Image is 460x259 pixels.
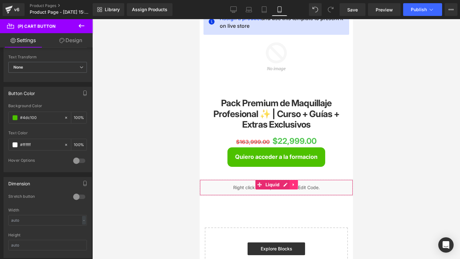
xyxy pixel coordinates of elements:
[241,3,257,16] a: Laptop
[445,3,457,16] button: More
[48,33,94,48] a: Design
[36,120,70,126] span: $163,999.00
[64,161,82,170] span: Liquid
[8,194,67,201] div: Stretch button
[8,55,87,59] div: Text Transform
[93,3,124,16] a: New Library
[257,3,272,16] a: Tablet
[18,24,56,29] span: (P) Cart Button
[82,216,86,225] div: -
[105,7,120,12] span: Library
[71,112,87,123] div: %
[8,87,35,96] div: Button Color
[8,215,87,226] input: auto
[347,6,358,13] span: Save
[3,3,25,16] a: v6
[71,139,87,150] div: %
[272,3,287,16] a: Mobile
[13,65,23,70] b: None
[132,7,167,12] div: Assign Products
[90,161,98,170] a: Expand / Collapse
[8,208,87,212] div: Width
[28,128,126,148] button: Quiero acceder a la formacion
[403,3,442,16] button: Publish
[48,223,105,236] a: Explore Blocks
[411,7,427,12] span: Publish
[20,141,61,148] input: Color
[438,237,454,253] div: Open Intercom Messenger
[13,5,21,14] div: v6
[8,131,87,135] div: Text Color
[20,114,61,121] input: Color
[8,233,87,237] div: Height
[309,3,322,16] button: Undo
[8,240,87,250] input: auto
[35,134,118,141] span: Quiero acceder a la formacion
[324,3,337,16] button: Redo
[368,3,401,16] a: Preview
[8,104,87,108] div: Background Color
[30,10,91,15] span: Product Page - [DATE] 15:33:13
[8,177,30,186] div: Dimension
[73,115,117,128] span: $22,999.00
[226,3,241,16] a: Desktop
[8,79,145,111] a: Pack Premium de Maquillaje Profesional ✨ | Curso + Guías + Extras Exclusivos
[30,3,103,8] a: Product Pages
[376,6,393,13] span: Preview
[8,158,67,165] div: Hover Options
